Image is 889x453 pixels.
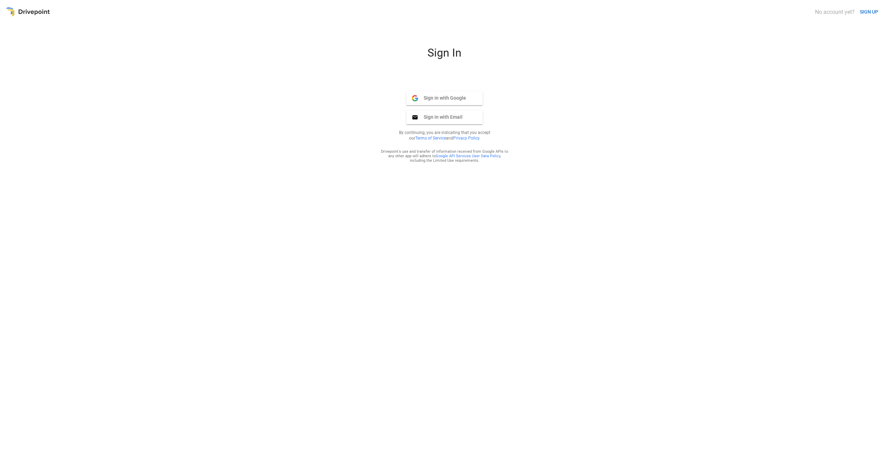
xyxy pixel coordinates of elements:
[857,6,881,18] button: SIGN UP
[406,91,483,105] button: Sign in with Google
[361,46,528,65] div: Sign In
[453,136,479,141] a: Privacy Policy
[418,95,466,101] span: Sign in with Google
[381,149,508,163] div: Drivepoint's use and transfer of information received from Google APIs to any other app will adhe...
[418,114,463,120] span: Sign in with Email
[815,9,855,15] div: No account yet?
[406,110,483,124] button: Sign in with Email
[436,154,500,158] a: Google API Services User Data Policy
[415,136,446,141] a: Terms of Service
[390,130,499,141] p: By continuing, you are indicating that you accept our and .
